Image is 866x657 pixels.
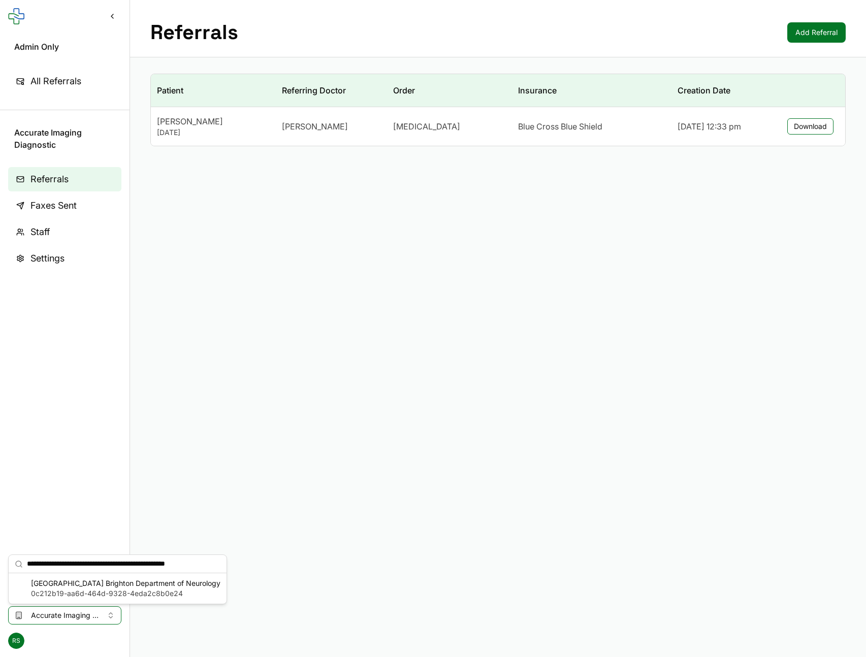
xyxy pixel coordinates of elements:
[787,22,846,43] a: Add Referral
[157,127,270,138] div: [DATE]
[150,20,238,45] h1: Referrals
[8,606,121,625] button: Select clinic
[282,120,348,133] span: [PERSON_NAME]
[31,610,99,620] span: Accurate Imaging Diagnostic
[787,118,833,135] button: Download
[276,74,387,107] th: Referring Doctor
[14,41,115,53] span: Admin Only
[8,69,121,93] a: All Referrals
[30,74,81,88] span: All Referrals
[103,7,121,25] button: Collapse sidebar
[157,115,270,127] div: [PERSON_NAME]
[31,578,220,588] span: [GEOGRAPHIC_DATA] Brighton Department of Neurology
[8,246,121,271] a: Settings
[8,633,24,649] span: RS
[8,167,121,191] a: Referrals
[151,74,276,107] th: Patient
[512,74,671,107] th: Insurance
[30,225,50,239] span: Staff
[14,126,115,151] span: Accurate Imaging Diagnostic
[8,193,121,218] a: Faxes Sent
[387,74,512,107] th: Order
[30,199,77,213] span: Faxes Sent
[678,120,769,133] div: [DATE] 12:33 pm
[30,172,69,186] span: Referrals
[9,573,227,604] div: Suggestions
[518,120,602,133] span: Blue Cross Blue Shield
[30,251,65,266] span: Settings
[393,120,460,133] span: [MEDICAL_DATA]
[31,588,220,599] span: 0c212b19-aa6d-464d-9328-4eda2c8b0e24
[671,74,776,107] th: Creation Date
[8,220,121,244] a: Staff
